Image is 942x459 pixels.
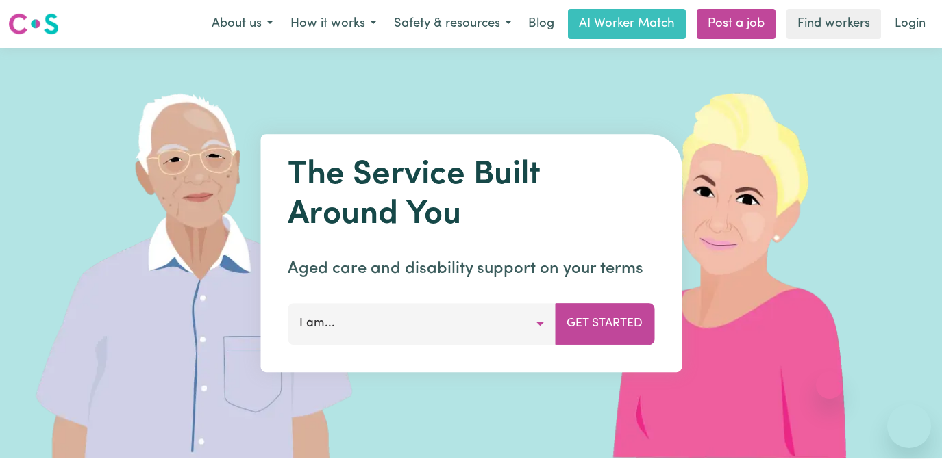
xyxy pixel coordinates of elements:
img: Careseekers logo [8,12,59,36]
iframe: Close message [816,371,843,399]
button: How it works [282,10,385,38]
a: Login [887,9,934,39]
button: I am... [288,303,556,344]
h1: The Service Built Around You [288,156,654,235]
button: Get Started [555,303,654,344]
a: Careseekers logo [8,8,59,40]
a: Find workers [786,9,881,39]
iframe: Button to launch messaging window [887,404,931,448]
a: Blog [520,9,562,39]
p: Aged care and disability support on your terms [288,257,654,281]
button: About us [203,10,282,38]
a: Post a job [697,9,776,39]
button: Safety & resources [385,10,520,38]
a: AI Worker Match [568,9,686,39]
